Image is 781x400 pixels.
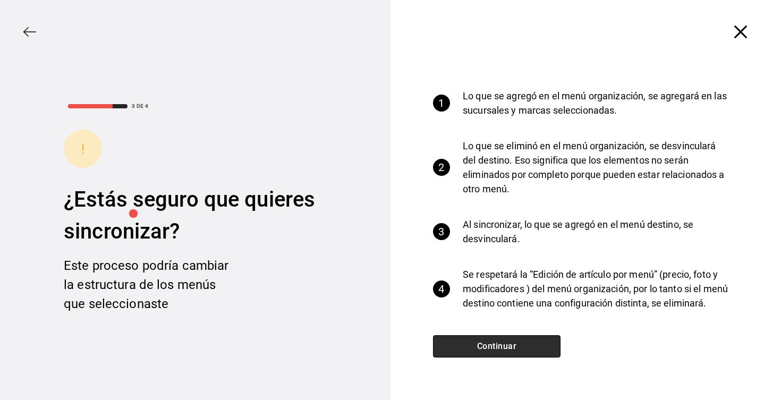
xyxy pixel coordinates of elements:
[463,139,730,196] p: Lo que se eliminó en el menú organización, se desvinculará del destino. Eso significa que los ele...
[433,280,450,297] div: 4
[463,89,730,117] p: Lo que se agregó en el menú organización, se agregará en las sucursales y marcas seleccionadas.
[433,335,561,358] button: Continuar
[433,159,450,176] div: 2
[433,95,450,112] div: 1
[64,184,327,248] div: ¿Estás seguro que quieres sincronizar?
[64,256,234,313] div: Este proceso podría cambiar la estructura de los menús que seleccionaste
[433,223,450,240] div: 3
[132,102,148,110] div: 3 DE 4
[463,267,730,310] p: Se respetará la “Edición de artículo por menú” (precio, foto y modificadores ) del menú organizac...
[463,217,730,246] p: Al sincronizar, lo que se agregó en el menú destino, se desvinculará.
